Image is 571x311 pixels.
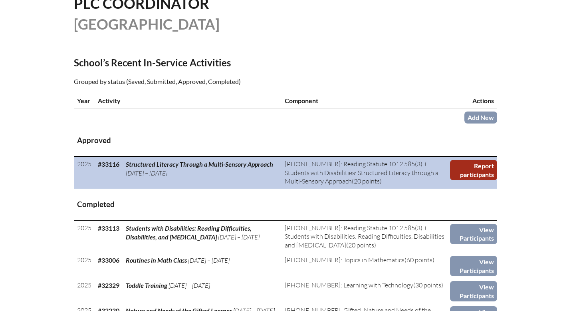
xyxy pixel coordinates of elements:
p: Grouped by status (Saved, Submitted, Approved, Completed) [74,76,355,87]
td: 2025 [74,278,95,303]
span: Toddle Training [126,281,167,289]
span: [PHONE_NUMBER]: Reading Statute 1012.585(3) + Students with Disabilities: Structured Literacy thr... [285,160,438,185]
b: #33006 [98,256,119,264]
b: #32329 [98,281,119,289]
a: Report participants [450,160,497,180]
td: 2025 [74,221,95,253]
span: [DATE] – [DATE] [188,256,230,264]
span: [GEOGRAPHIC_DATA] [74,15,220,33]
td: 2025 [74,157,95,189]
h2: School’s Recent In-Service Activities [74,57,355,68]
th: Actions [450,93,497,108]
span: [PHONE_NUMBER]: Topics in Mathematics [285,256,404,264]
a: View Participants [450,281,497,301]
td: (60 points) [282,253,450,278]
a: View Participants [450,224,497,244]
td: (20 points) [282,157,450,189]
span: Structured Literacy Through a Multi-Sensory Approach [126,160,273,168]
span: [PHONE_NUMBER]: Learning with Technology [285,281,413,289]
span: Students with Disabilities: Reading Difficulties, Disabilities, and [MEDICAL_DATA] [126,224,252,241]
h3: Approved [77,136,494,146]
h3: Completed [77,199,494,209]
th: Year [74,93,95,108]
td: (20 points) [282,221,450,253]
span: [DATE] – [DATE] [126,169,167,177]
span: Routines in Math Class [126,256,187,264]
span: [DATE] – [DATE] [169,281,210,289]
td: (30 points) [282,278,450,303]
a: Add New [464,112,497,123]
th: Component [282,93,450,108]
b: #33113 [98,224,119,232]
a: View Participants [450,256,497,276]
th: Activity [95,93,282,108]
b: #33116 [98,160,119,168]
span: [PHONE_NUMBER]: Reading Statute 1012.585(3) + Students with Disabilities: Reading Difficulties, D... [285,224,444,249]
td: 2025 [74,253,95,278]
span: [DATE] – [DATE] [218,233,260,241]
